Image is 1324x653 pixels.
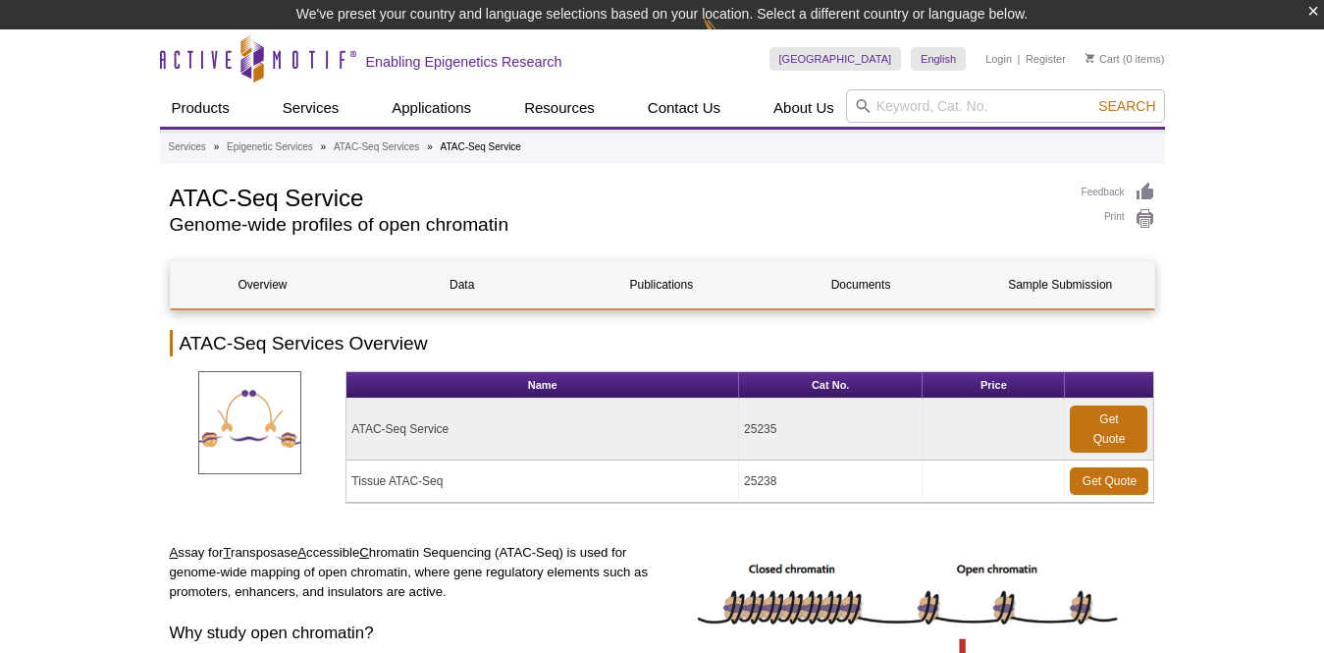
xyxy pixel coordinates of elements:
u: A [297,545,306,560]
img: Your Cart [1086,53,1094,63]
a: Resources [512,89,607,127]
a: Services [169,138,206,156]
h3: Why study open chromatin? [170,622,656,645]
a: Documents [768,261,953,308]
h1: ATAC-Seq Service [170,182,1062,211]
a: About Us [762,89,846,127]
a: ATAC-Seq Services [334,138,419,156]
span: Search [1098,98,1155,114]
a: Epigenetic Services [227,138,313,156]
a: Contact Us [636,89,732,127]
th: Name [346,372,739,399]
a: Data [370,261,555,308]
li: » [427,141,433,152]
input: Keyword, Cat. No. [846,89,1165,123]
td: ATAC-Seq Service [346,399,739,461]
a: Register [1026,52,1066,66]
a: Overview [171,261,355,308]
u: A [170,545,179,560]
li: | [1018,47,1021,71]
a: Services [271,89,351,127]
a: Feedback [1082,182,1155,203]
a: Sample Submission [968,261,1152,308]
li: » [214,141,220,152]
p: ssay for ransposase ccessible hromatin Sequencing (ATAC-Seq) is used for genome-wide mapping of o... [170,543,656,602]
a: Get Quote [1070,467,1148,495]
a: Print [1082,208,1155,230]
h2: Genome-wide profiles of open chromatin [170,216,1062,234]
u: C [359,545,369,560]
li: » [321,141,327,152]
th: Price [923,372,1065,399]
h2: ATAC-Seq Services Overview [170,330,1155,356]
td: Tissue ATAC-Seq [346,461,739,503]
th: Cat No. [739,372,923,399]
a: Get Quote [1070,406,1147,453]
td: 25238 [739,461,923,503]
img: ATAC-SeqServices [198,371,301,474]
u: T [223,545,231,560]
a: Applications [380,89,483,127]
a: English [911,47,966,71]
a: Publications [569,261,754,308]
a: Login [985,52,1012,66]
h2: Enabling Epigenetics Research [366,53,562,71]
a: [GEOGRAPHIC_DATA] [769,47,902,71]
li: (0 items) [1086,47,1165,71]
li: ATAC-Seq Service [441,141,521,152]
img: Change Here [703,15,755,61]
td: 25235 [739,399,923,461]
a: Products [160,89,241,127]
a: Cart [1086,52,1120,66]
button: Search [1092,97,1161,115]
